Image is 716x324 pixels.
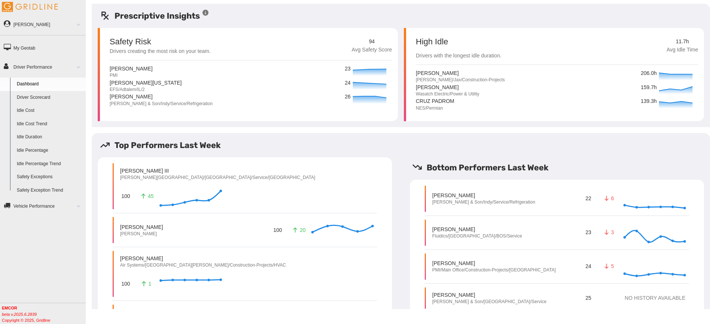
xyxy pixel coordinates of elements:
[120,223,163,231] p: [PERSON_NAME]
[13,144,86,157] a: Idle Percentage
[345,65,351,73] p: 23
[13,157,86,171] a: Idle Percentage Trend
[110,38,151,46] p: Safety Risk
[13,184,86,197] a: Safety Exception Trend
[432,267,556,273] p: PMI/Main Office/Construction-Projects/[GEOGRAPHIC_DATA]
[416,97,454,105] p: Cruz Padrom
[609,294,685,302] p: NO HISTORY AVAILABLE
[120,255,286,262] p: [PERSON_NAME]
[416,69,505,77] p: [PERSON_NAME]
[13,130,86,144] a: Idle Duration
[120,174,315,181] p: [PERSON_NAME][GEOGRAPHIC_DATA]/[GEOGRAPHIC_DATA]/Service/[GEOGRAPHIC_DATA]
[110,47,211,56] p: Drivers creating the most risk on your team.
[432,192,535,199] p: [PERSON_NAME]
[345,79,351,87] p: 24
[432,233,522,239] p: Fluidics/[GEOGRAPHIC_DATA]/BOS/Service
[416,105,454,111] p: NES/Permian
[416,84,479,91] p: [PERSON_NAME]
[120,167,315,174] p: [PERSON_NAME] III
[603,229,615,236] p: 3
[666,38,698,46] p: 11.7h
[13,170,86,184] a: Safety Exceptions
[416,38,502,46] p: High Idle
[110,101,213,107] p: [PERSON_NAME] & Son/Indy/Service/Refrigeration
[584,227,593,238] p: 23
[272,225,283,235] p: 100
[416,52,502,60] p: Drivers with the longest idle duration.
[432,226,522,233] p: [PERSON_NAME]
[603,262,615,270] p: 5
[432,291,546,299] p: [PERSON_NAME]
[416,91,479,97] p: Wasatch Electric/Power & Utility
[2,312,37,317] i: beta v.2025.6.2839
[140,192,152,200] p: 45
[584,261,593,271] p: 24
[110,65,153,72] p: [PERSON_NAME]
[352,38,392,46] p: 94
[2,305,86,323] div: Copyright © 2025, Gridline
[120,279,131,289] p: 100
[13,104,86,117] a: Idle Cost
[110,72,153,79] p: PMI
[13,117,86,131] a: Idle Cost Trend
[641,84,657,92] p: 159.7h
[345,93,351,101] p: 26
[110,93,213,100] p: [PERSON_NAME]
[432,199,535,205] p: [PERSON_NAME] & Son/Indy/Service/Refrigeration
[412,161,710,174] h5: Bottom Performers Last Week
[416,77,505,83] p: [PERSON_NAME]/Jax/Construction-Projects
[100,139,398,151] h5: Top Performers Last Week
[120,191,131,201] p: 100
[2,2,58,12] img: Gridline
[140,280,152,287] p: 1
[641,97,657,106] p: 139.3h
[666,46,698,54] p: Avg Idle Time
[603,195,615,202] p: 6
[13,91,86,104] a: Driver Scorecard
[584,293,593,303] p: 25
[432,259,556,267] p: [PERSON_NAME]
[584,194,593,204] p: 22
[352,46,392,54] p: Avg Safety Score
[120,262,286,268] p: Air Systems/[GEOGRAPHIC_DATA][PERSON_NAME]/Construction-Projects/HVAC
[641,69,657,78] p: 206.0h
[2,306,17,310] b: EMCOR
[100,10,209,22] h5: Prescriptive Insights
[432,299,546,305] p: [PERSON_NAME] & Son/[GEOGRAPHIC_DATA]/Service
[110,86,182,93] p: EFS/Adtalem/IL/2
[120,231,163,237] p: [PERSON_NAME]
[292,226,304,234] p: 20
[110,79,182,86] p: [PERSON_NAME][US_STATE]
[13,78,86,91] a: Dashboard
